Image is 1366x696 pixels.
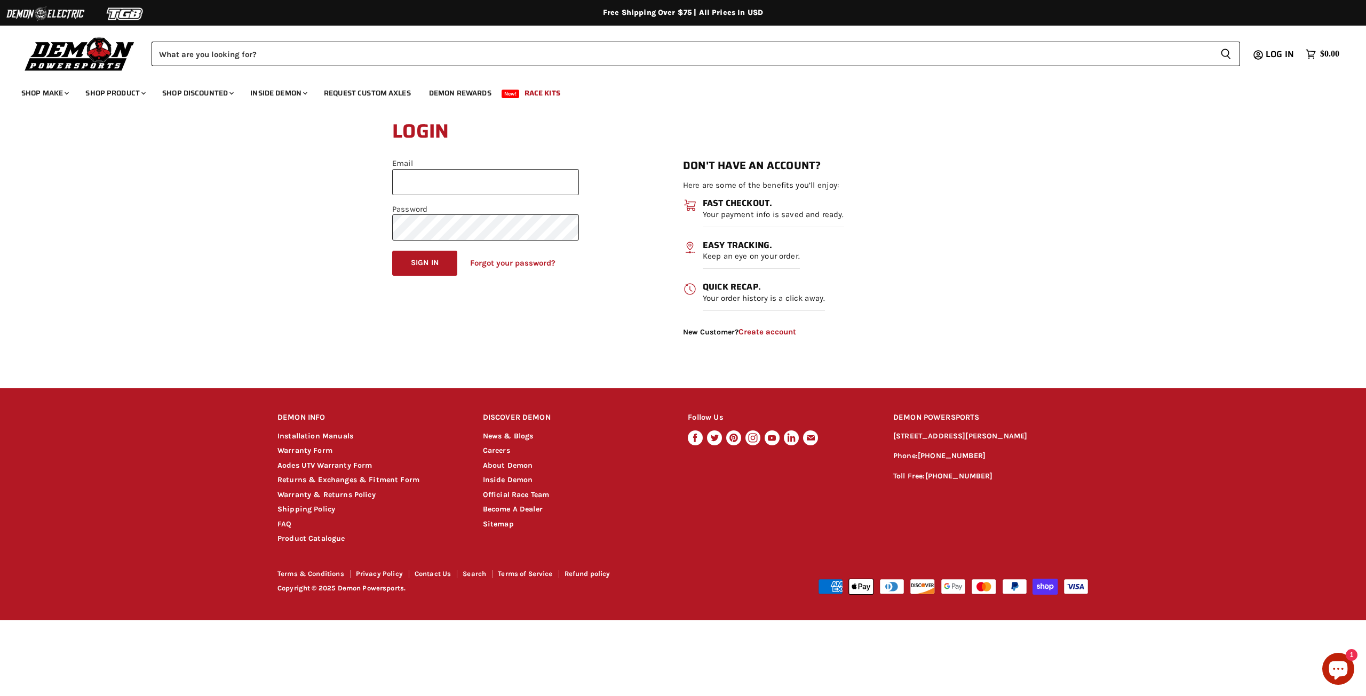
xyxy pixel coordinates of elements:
h1: Login [392,115,974,149]
a: Careers [483,446,510,455]
span: Log in [1266,47,1294,61]
h2: DEMON INFO [277,405,463,430]
a: About Demon [483,461,533,470]
button: Search [1212,42,1240,66]
a: Log in [1261,50,1300,59]
a: Privacy Policy [356,570,403,578]
a: Forgot your password? [470,258,555,268]
a: Returns & Exchanges & Fitment Form [277,475,419,484]
a: Become A Dealer [483,505,543,514]
p: Your order history is a click away. [703,294,825,311]
p: Toll Free: [893,470,1089,483]
a: Terms & Conditions [277,570,344,578]
a: Demon Rewards [421,82,499,104]
h3: Fast checkout. [703,198,844,208]
div: Free Shipping Over $75 | All Prices In USD [256,8,1110,18]
a: FAQ [277,519,291,529]
a: [PHONE_NUMBER] [925,471,993,481]
h2: Follow Us [688,405,873,430]
h2: Don't have an account? [683,159,974,172]
a: Terms of Service [498,570,552,578]
a: Official Race Team [483,490,550,499]
p: Your payment info is saved and ready. [703,210,844,227]
p: [STREET_ADDRESS][PERSON_NAME] [893,430,1089,443]
a: Search [463,570,486,578]
nav: Footer [277,570,684,581]
img: TGB Logo 2 [85,4,165,24]
a: Request Custom Axles [316,82,419,104]
a: Installation Manuals [277,431,353,441]
a: [PHONE_NUMBER] [918,451,986,460]
img: Demon Powersports [21,35,138,73]
img: acc-icon2_27x26.png [683,241,697,254]
span: New! [502,90,520,98]
a: Race Kits [517,82,568,104]
a: Shop Product [77,82,152,104]
a: Shop Discounted [154,82,240,104]
a: Inside Demon [242,82,314,104]
span: New Customer? [683,327,974,337]
span: $0.00 [1320,49,1339,59]
a: News & Blogs [483,431,534,441]
a: Shop Make [13,82,75,104]
a: Aodes UTV Warranty Form [277,461,372,470]
a: Inside Demon [483,475,533,484]
h3: Easy tracking. [703,241,800,250]
h2: DEMON POWERSPORTS [893,405,1089,430]
img: acc-icon3_27x26.png [683,282,697,296]
a: Sitemap [483,519,514,529]
form: Product [152,42,1240,66]
h3: Quick recap. [703,282,825,292]
h2: DISCOVER DEMON [483,405,668,430]
a: Create account [738,327,796,337]
div: Here are some of the benefits you’ll enjoy: [683,181,974,337]
p: Copyright © 2025 Demon Powersports. [277,585,684,593]
p: Keep an eye on your order. [703,252,800,269]
input: Search [152,42,1212,66]
inbox-online-store-chat: Shopify online store chat [1319,653,1357,687]
a: $0.00 [1300,46,1345,62]
a: Refund policy [565,570,610,578]
ul: Main menu [13,78,1337,104]
img: Demon Electric Logo 2 [5,4,85,24]
a: Warranty Form [277,446,332,455]
img: acc-icon1_27x26.png [683,198,697,212]
button: Sign in [392,251,457,276]
a: Contact Us [415,570,451,578]
a: Product Catalogue [277,534,345,543]
a: Warranty & Returns Policy [277,490,376,499]
a: Shipping Policy [277,505,335,514]
p: Phone: [893,450,1089,462]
